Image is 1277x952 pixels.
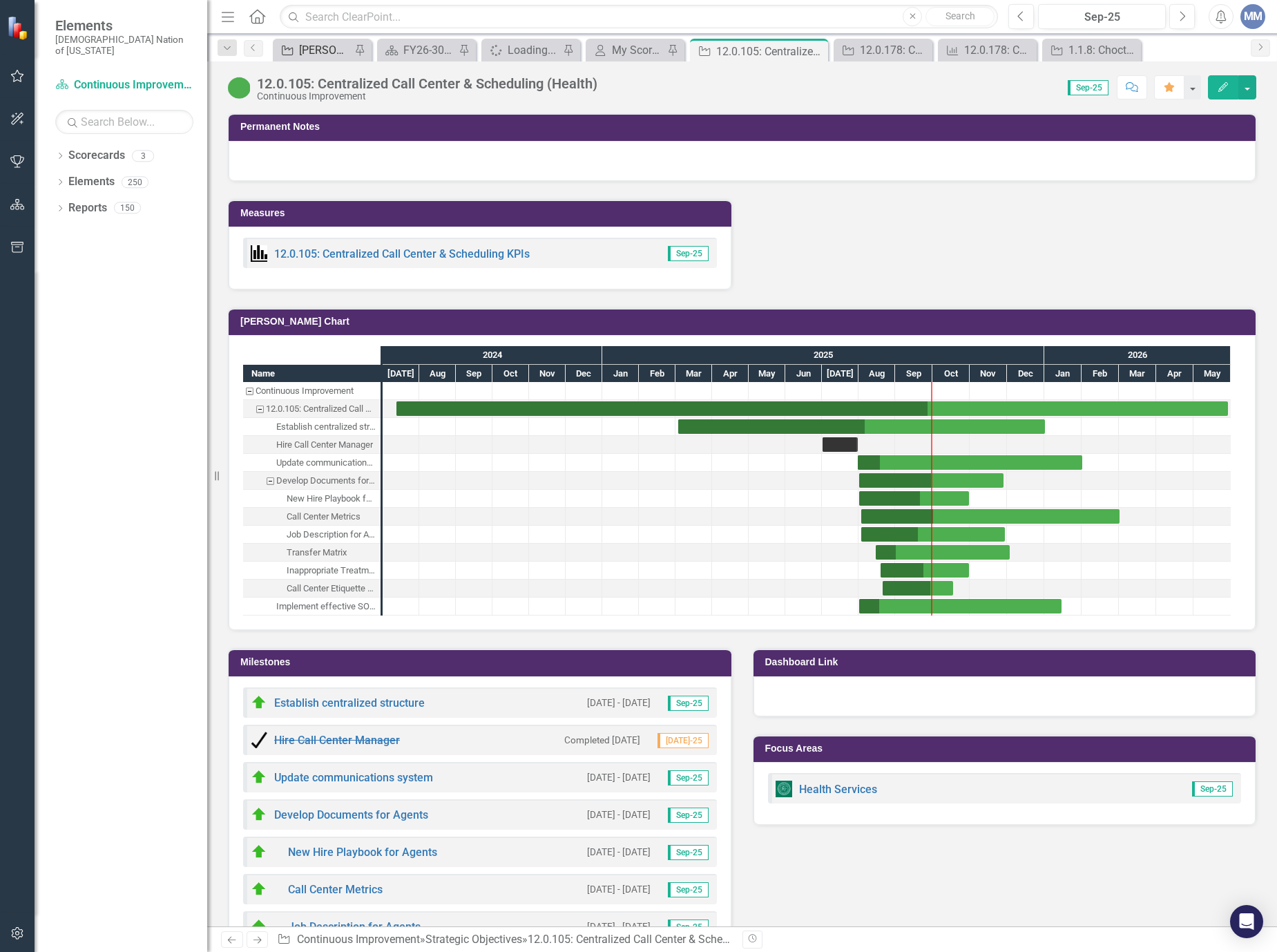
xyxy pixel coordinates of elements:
[240,657,724,667] h3: Milestones
[859,473,1004,488] div: Task: Start date: 2025-08-01 End date: 2025-11-28
[860,41,929,59] div: 12.0.178: Cultural Center Group Event Planning and Billing
[668,882,709,897] span: Sep-25
[243,490,381,508] div: Task: Start date: 2025-08-01 End date: 2025-10-31
[287,490,376,508] div: New Hire Playbook for Agents
[266,400,376,418] div: 12.0.105: Centralized Call Center & Scheduling (Health)
[240,316,1249,327] h3: [PERSON_NAME] Chart
[587,920,651,933] small: [DATE] - [DATE]
[668,770,709,786] span: Sep-25
[678,419,1045,434] div: Task: Start date: 2025-03-03 End date: 2026-01-01
[970,365,1007,383] div: Nov
[287,562,376,580] div: Inappropriate Treatment of Callers Document
[257,91,597,102] div: Continuous Improvement
[799,783,877,796] a: Health Services
[68,200,107,216] a: Reports
[243,382,381,400] div: Task: Continuous Improvement Start date: 2024-07-12 End date: 2024-07-13
[243,490,381,508] div: New Hire Playbook for Agents
[668,808,709,823] span: Sep-25
[287,580,376,598] div: Call Center Etiquette Document
[274,696,425,710] a: Establish centralized structure
[276,418,376,436] div: Establish centralized structure
[274,247,530,260] a: 12.0.105: Centralized Call Center & Scheduling KPIs
[251,881,267,897] img: On Target
[712,365,749,383] div: Apr
[6,15,32,41] img: ClearPoint Strategy
[274,808,428,821] a: Develop Documents for Agents
[859,491,969,506] div: Task: Start date: 2025-08-01 End date: 2025-10-31
[256,382,354,400] div: Continuous Improvement
[251,844,267,860] img: On Target
[587,771,651,784] small: [DATE] - [DATE]
[823,437,858,452] div: Task: Start date: 2025-07-01 End date: 2025-07-31
[1044,365,1082,383] div: Jan
[243,580,381,598] div: Call Center Etiquette Document
[251,732,267,748] img: Completed
[243,472,381,490] div: Task: Start date: 2025-08-01 End date: 2025-11-28
[765,743,1249,754] h3: Focus Areas
[287,544,347,562] div: Transfer Matrix
[716,43,825,60] div: 12.0.105: Centralized Call Center & Scheduling (Health)
[403,41,455,59] div: FY26-30 Strategic Plan
[251,245,267,262] img: Performance Management
[765,657,1249,667] h3: Dashboard Link
[425,933,522,946] a: Strategic Objectives
[288,883,383,896] a: Call Center Metrics
[274,771,433,784] a: Update communications system
[68,148,125,164] a: Scorecards
[1193,365,1231,383] div: May
[68,174,115,190] a: Elements
[932,365,970,383] div: Oct
[508,41,559,59] div: Loading...
[277,932,731,948] div: » »
[859,599,1062,613] div: Task: Start date: 2025-08-01 End date: 2026-01-15
[383,365,419,383] div: Jul
[274,734,400,747] a: Hire Call Center Manager
[276,41,351,59] a: [PERSON_NAME] SO's
[587,883,651,896] small: [DATE] - [DATE]
[785,365,822,383] div: Jun
[964,41,1033,59] div: 12.0.178: Cultural Center Group Event Planning & Billing KPIs
[297,933,420,946] a: Continuous Improvement
[243,580,381,598] div: Task: Start date: 2025-08-21 End date: 2025-10-18
[280,5,998,29] input: Search ClearPoint...
[883,581,953,596] div: Task: Start date: 2025-08-21 End date: 2025-10-18
[822,365,858,383] div: Jul
[528,933,795,946] div: 12.0.105: Centralized Call Center & Scheduling (Health)
[566,365,602,383] div: Dec
[251,806,267,823] img: On Target
[243,436,381,454] div: Hire Call Center Manager
[895,365,932,383] div: Sep
[749,365,785,383] div: May
[1156,365,1193,383] div: Apr
[276,598,376,616] div: Implement effective SOPs
[1044,346,1231,364] div: 2026
[675,365,712,383] div: Mar
[243,418,381,436] div: Establish centralized structure
[492,365,529,383] div: Oct
[243,365,381,382] div: Name
[243,400,381,418] div: 12.0.105: Centralized Call Center & Scheduling (Health)
[243,526,381,544] div: Task: Start date: 2025-08-03 End date: 2025-11-29
[55,77,193,93] a: Continuous Improvement
[668,696,709,711] span: Sep-25
[228,77,250,99] img: CI Action Plan Approved/In Progress
[1230,905,1263,938] div: Open Intercom Messenger
[941,41,1033,59] a: 12.0.178: Cultural Center Group Event Planning & Billing KPIs
[243,436,381,454] div: Task: Start date: 2025-07-01 End date: 2025-07-31
[383,346,602,364] div: 2024
[381,41,455,59] a: FY26-30 Strategic Plan
[132,150,154,162] div: 3
[925,7,995,26] button: Search
[288,846,437,859] a: New Hire Playbook for Agents
[55,34,193,57] small: [DEMOGRAPHIC_DATA] Nation of [US_STATE]
[299,41,351,59] div: [PERSON_NAME] SO's
[251,769,267,786] img: On Target
[861,527,1005,542] div: Task: Start date: 2025-08-03 End date: 2025-11-29
[657,733,709,748] span: [DATE]-25
[602,346,1044,364] div: 2025
[587,846,651,859] small: [DATE] - [DATE]
[587,696,651,710] small: [DATE] - [DATE]
[243,598,381,616] div: Implement effective SOPs
[837,41,929,59] a: 12.0.178: Cultural Center Group Event Planning and Billing
[251,694,267,711] img: On Target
